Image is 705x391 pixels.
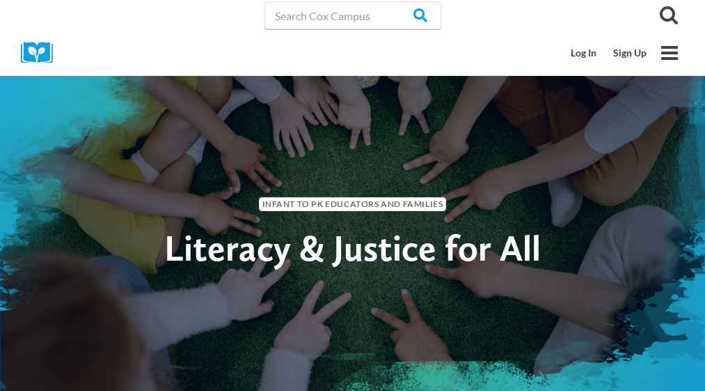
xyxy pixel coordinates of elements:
[655,38,684,68] button: Open menu
[264,1,441,29] input: Search Cox Campus
[562,40,605,66] a: Log In
[562,40,655,66] nav: Secondary Mobile Navigation
[21,42,63,63] img: Cox Campus
[605,40,655,66] a: Sign Up
[259,197,447,210] span: Infant to PK Educators and Families
[164,226,541,270] span: Literacy & Justice for All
